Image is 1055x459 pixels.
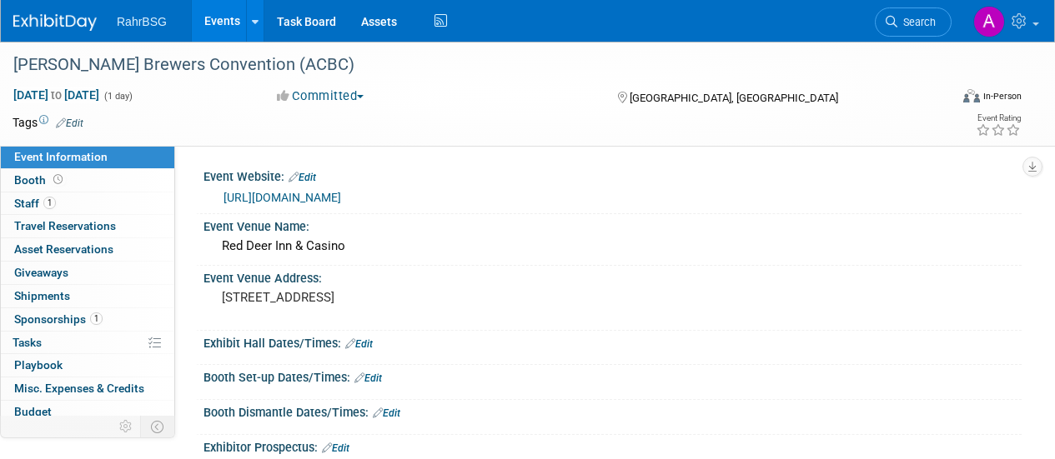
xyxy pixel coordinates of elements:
span: [GEOGRAPHIC_DATA], [GEOGRAPHIC_DATA] [630,92,838,104]
span: to [48,88,64,102]
a: Asset Reservations [1,238,174,261]
a: Edit [373,407,400,419]
div: Exhibit Hall Dates/Times: [203,331,1022,352]
span: 1 [90,312,103,325]
img: ExhibitDay [13,14,97,31]
span: Booth [14,173,66,187]
button: Committed [271,87,370,105]
a: Event Information [1,146,174,168]
a: Edit [345,338,373,350]
pre: [STREET_ADDRESS] [222,290,526,305]
a: Edit [56,117,83,129]
a: Budget [1,401,174,423]
td: Tags [13,114,83,131]
div: Booth Set-up Dates/Times: [203,365,1022,387]
a: Travel Reservations [1,215,174,237]
span: RahrBSG [117,15,167,28]
span: Misc. Expenses & Credits [14,382,144,395]
td: Personalize Event Tab Strip [112,416,141,437]
div: Event Rating [976,114,1021,122]
a: Tasks [1,332,174,354]
span: Asset Reservations [14,242,113,256]
span: [DATE] [DATE] [13,87,100,102]
span: Event Information [14,150,108,163]
a: Booth [1,169,174,192]
span: Budget [14,405,52,418]
a: Edit [322,442,349,454]
div: Red Deer Inn & Casino [216,233,1009,259]
div: [PERSON_NAME] Brewers Convention (ACBC) [8,50,936,80]
a: Giveaways [1,262,174,284]
span: Shipments [14,289,70,302]
div: Event Format [874,87,1022,112]
a: Edit [354,372,382,384]
a: Playbook [1,354,174,377]
span: Search [897,16,936,28]
div: In-Person [982,90,1022,102]
div: Exhibitor Prospectus: [203,435,1022,457]
a: Misc. Expenses & Credits [1,377,174,400]
span: Booth not reserved yet [50,173,66,186]
span: (1 day) [103,91,133,102]
td: Toggle Event Tabs [141,416,175,437]
span: 1 [43,197,56,209]
a: Shipments [1,285,174,307]
span: Tasks [13,336,42,349]
div: Event Website: [203,164,1022,186]
a: Edit [289,172,316,183]
span: Sponsorships [14,312,103,326]
a: Search [875,7,952,37]
div: Event Venue Name: [203,214,1022,235]
img: Ashley Grotewold [973,6,1005,37]
div: Booth Dismantle Dates/Times: [203,400,1022,422]
img: Format-Inperson.png [963,89,980,102]
div: Event Venue Address: [203,266,1022,287]
a: Staff1 [1,192,174,215]
span: Staff [14,197,56,210]
span: Playbook [14,358,63,372]
a: Sponsorships1 [1,308,174,331]
span: Travel Reservations [14,219,116,232]
a: [URL][DOMAIN_NAME] [224,191,341,204]
span: Giveaways [14,266,68,279]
